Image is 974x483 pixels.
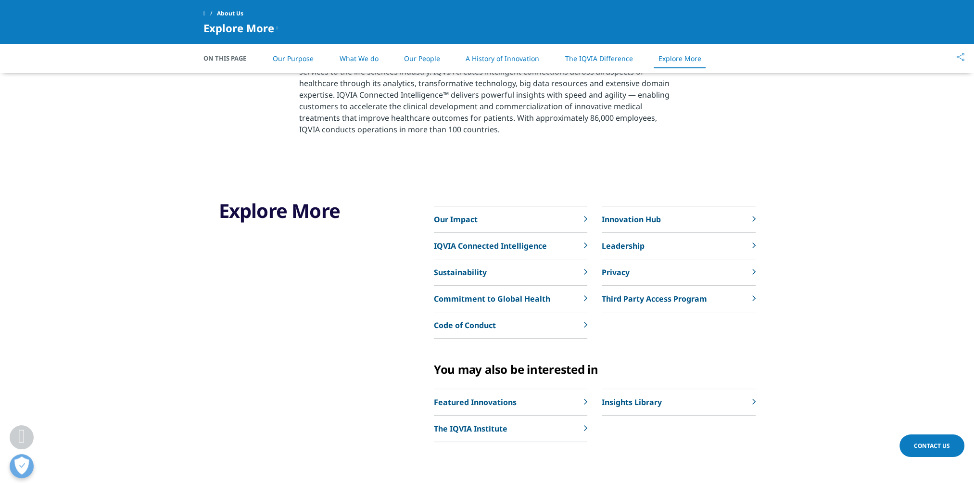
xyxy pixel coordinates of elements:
p: Leadership [602,240,645,252]
a: The IQVIA Institute [434,416,587,442]
a: Our Purpose [273,54,314,63]
span: Contact Us [914,442,950,450]
p: IQVIA Connected Intelligence [434,240,547,252]
span: About Us [217,5,243,22]
p: Insights Library [602,396,662,408]
a: ​Code of Conduct [434,312,587,339]
a: Featured Innovations [434,389,587,416]
a: Sustainability [434,259,587,286]
a: IQVIA Connected Intelligence [434,233,587,259]
p: Third Party Access Program [602,293,707,305]
p: ​Code of Conduct [434,319,496,331]
p: Innovation Hub [602,214,661,225]
p: Featured Innovations [434,396,517,408]
p: Privacy [602,267,630,278]
a: The IQVIA Difference [565,54,632,63]
span: Explore More [203,22,274,34]
a: Contact Us [899,434,964,457]
p: Our Impact [434,214,478,225]
p: The IQVIA Institute [434,423,507,434]
a: Privacy [602,259,755,286]
h3: Explore More [219,199,379,223]
a: A History of Innovation [466,54,539,63]
a: What We do [339,54,378,63]
a: Our People [404,54,440,63]
a: Our Impact [434,206,587,233]
a: Explore More [658,54,701,63]
span: On This Page [203,53,256,63]
a: Insights Library [602,389,755,416]
p: IQVIA is a leading global provider of advanced analytics, technology solutions, and clinical rese... [299,54,675,141]
a: Innovation Hub [602,206,755,233]
button: Open Preferences [10,454,34,478]
a: Commitment to Global Health [434,286,587,312]
a: Leadership [602,233,755,259]
p: Commitment to Global Health [434,293,550,305]
a: Third Party Access Program [602,286,755,312]
div: You may also be interested in [434,362,756,377]
p: Sustainability [434,267,487,278]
